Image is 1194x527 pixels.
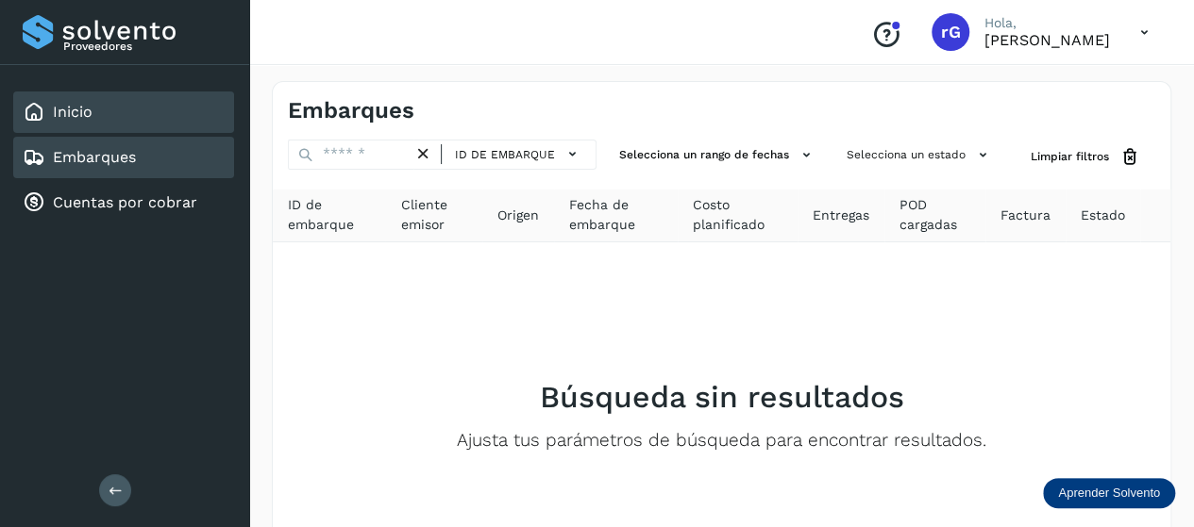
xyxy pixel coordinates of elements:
span: Fecha de embarque [569,195,663,235]
span: Cliente emisor [400,195,467,235]
a: Inicio [53,103,92,121]
div: Aprender Solvento [1043,478,1175,508]
button: ID de embarque [449,140,588,168]
span: Entregas [813,206,869,225]
h2: Búsqueda sin resultados [540,379,904,415]
span: Origen [497,206,539,225]
div: Cuentas por cobrar [13,182,234,223]
p: Ajusta tus parámetros de búsqueda para encontrar resultados. [457,430,986,452]
h4: Embarques [288,97,414,124]
span: ID de embarque [455,146,555,163]
button: Selecciona un estado [839,140,1001,171]
a: Cuentas por cobrar [53,193,197,211]
span: Costo planificado [693,195,782,235]
span: Factura [1001,206,1051,225]
p: Hola, [984,15,1110,31]
button: Selecciona un rango de fechas [612,140,824,171]
div: Embarques [13,137,234,178]
a: Embarques [53,148,136,166]
span: POD cargadas [900,195,970,235]
p: Proveedores [63,40,227,53]
p: Aprender Solvento [1058,486,1160,501]
p: raquel GUTIERREZ GUERRERO [984,31,1110,49]
button: Limpiar filtros [1016,140,1155,174]
span: ID de embarque [288,195,370,235]
span: Limpiar filtros [1031,148,1109,165]
div: Inicio [13,91,234,133]
span: Estado [1081,206,1125,225]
